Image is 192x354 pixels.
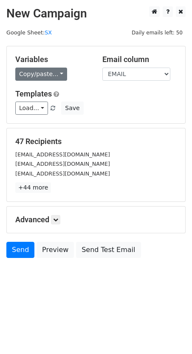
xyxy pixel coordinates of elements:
small: [EMAIL_ADDRESS][DOMAIN_NAME] [15,161,110,167]
h5: Email column [102,55,177,64]
h5: Variables [15,55,90,64]
a: Daily emails left: 50 [129,29,186,36]
a: Templates [15,89,52,98]
a: Copy/paste... [15,68,67,81]
small: [EMAIL_ADDRESS][DOMAIN_NAME] [15,170,110,177]
iframe: Chat Widget [150,313,192,354]
small: [EMAIL_ADDRESS][DOMAIN_NAME] [15,151,110,158]
span: Daily emails left: 50 [129,28,186,37]
small: Google Sheet: [6,29,52,36]
a: Send [6,242,34,258]
h5: 47 Recipients [15,137,177,146]
h5: Advanced [15,215,177,224]
a: Send Test Email [76,242,141,258]
button: Save [61,102,83,115]
h2: New Campaign [6,6,186,21]
a: SX [45,29,52,36]
a: Load... [15,102,48,115]
a: +44 more [15,182,51,193]
a: Preview [37,242,74,258]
